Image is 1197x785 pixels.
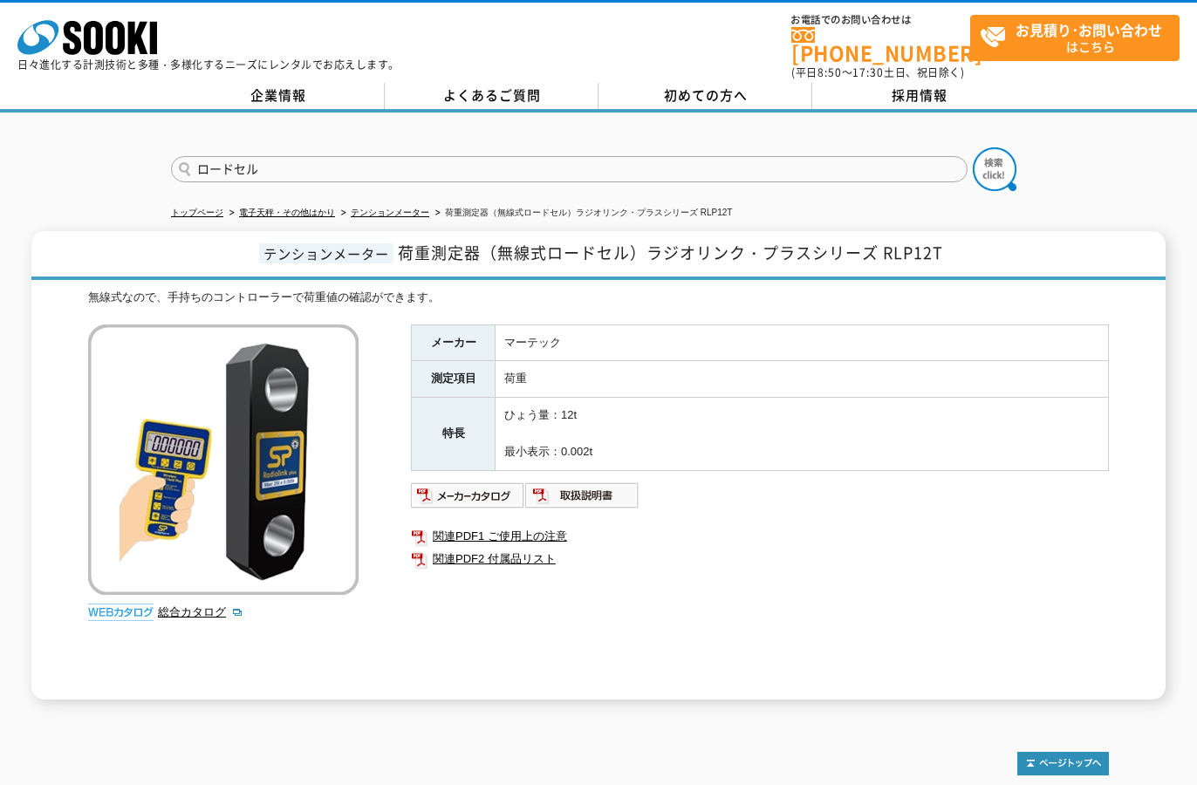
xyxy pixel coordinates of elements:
[970,15,1180,61] a: お見積り･お問い合わせはこちら
[158,605,243,618] a: 総合カタログ
[1017,752,1109,775] img: トップページへ
[17,59,400,70] p: 日々進化する計測技術と多種・多様化するニーズにレンタルでお応えします。
[973,147,1016,191] img: btn_search.png
[411,481,525,509] img: メーカーカタログ
[259,243,393,263] span: テンションメーター
[412,398,496,470] th: 特長
[496,361,1109,398] td: 荷重
[171,83,385,109] a: 企業情報
[171,208,223,217] a: トップページ
[1016,19,1162,40] strong: お見積り･お問い合わせ
[412,361,496,398] th: 測定項目
[411,525,1109,548] a: 関連PDF1 ご使用上の注意
[239,208,335,217] a: 電子天秤・その他はかり
[351,208,429,217] a: テンションメーター
[88,289,1109,307] div: 無線式なので、手持ちのコントローラーで荷重値の確認ができます。
[171,156,968,182] input: 商品名、型式、NETIS番号を入力してください
[525,493,640,506] a: 取扱説明書
[496,398,1109,470] td: ひょう量：12t 最小表示：0.002t
[791,27,970,63] a: [PHONE_NUMBER]
[525,481,640,509] img: 取扱説明書
[88,324,359,595] img: 荷重測定器（無線式ロードセル）ラジオリンク・プラスシリーズ RLP12T
[980,16,1179,59] span: はこちら
[398,241,943,264] span: 荷重測定器（無線式ロードセル）ラジオリンク・プラスシリーズ RLP12T
[812,83,1026,109] a: 採用情報
[598,83,812,109] a: 初めての方へ
[791,65,964,80] span: (平日 ～ 土日、祝日除く)
[411,493,525,506] a: メーカーカタログ
[791,15,970,25] span: お電話でのお問い合わせは
[432,204,732,222] li: 荷重測定器（無線式ロードセル）ラジオリンク・プラスシリーズ RLP12T
[852,65,884,80] span: 17:30
[817,65,842,80] span: 8:50
[385,83,598,109] a: よくあるご質問
[88,604,154,621] img: webカタログ
[411,548,1109,570] a: 関連PDF2 付属品リスト
[496,324,1109,361] td: マーテック
[412,324,496,361] th: メーカー
[664,85,748,105] span: 初めての方へ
